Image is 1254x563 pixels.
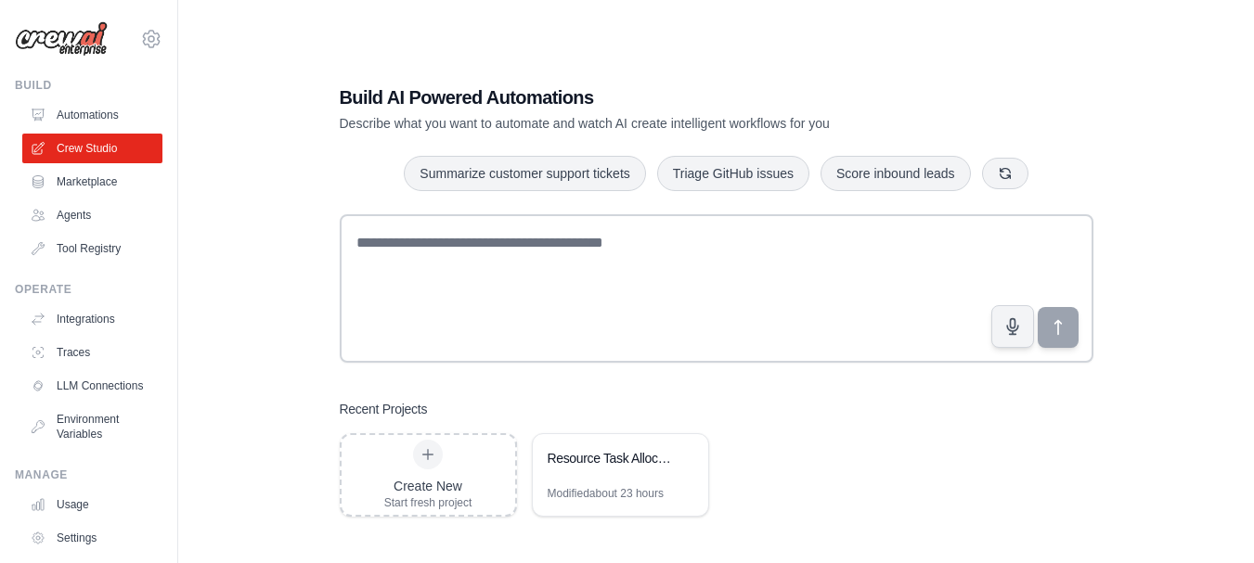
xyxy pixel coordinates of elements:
div: Build [15,78,162,93]
a: Usage [22,490,162,519]
button: Get new suggestions [982,158,1028,189]
button: Score inbound leads [821,156,971,191]
h1: Build AI Powered Automations [340,84,963,110]
a: Traces [22,338,162,367]
a: Integrations [22,304,162,334]
p: Describe what you want to automate and watch AI create intelligent workflows for you [340,114,963,133]
a: Environment Variables [22,404,162,449]
img: Logo [15,21,108,57]
a: Settings [22,523,162,553]
div: Resource Task Allocation System [548,449,675,467]
a: Tool Registry [22,234,162,263]
a: Crew Studio [22,134,162,163]
h3: Recent Projects [340,400,428,418]
a: Agents [22,200,162,230]
a: LLM Connections [22,371,162,401]
div: Modified about 23 hours [548,486,664,501]
div: Create New [384,477,472,495]
button: Click to speak your automation idea [991,305,1034,348]
a: Marketplace [22,167,162,197]
button: Summarize customer support tickets [404,156,645,191]
button: Triage GitHub issues [657,156,809,191]
div: Start fresh project [384,495,472,510]
iframe: Chat Widget [1161,474,1254,563]
div: Operate [15,282,162,297]
div: Manage [15,467,162,482]
a: Automations [22,100,162,130]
